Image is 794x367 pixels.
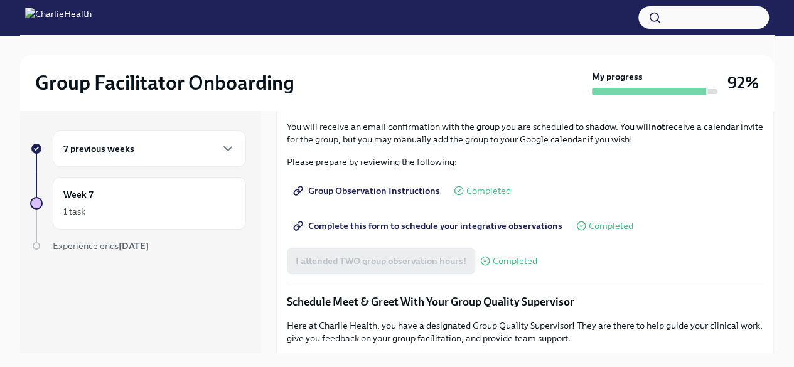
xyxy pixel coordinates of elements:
span: Completed [589,221,633,231]
strong: My progress [592,70,643,83]
h3: 92% [727,72,759,94]
img: CharlieHealth [25,8,92,28]
strong: not [651,121,665,132]
span: Complete this form to schedule your integrative observations [296,220,562,232]
a: Complete this form to schedule your integrative observations [287,213,571,238]
div: 7 previous weeks [53,130,246,167]
strong: [DATE] [119,240,149,252]
span: Completed [466,186,511,196]
a: Week 71 task [30,177,246,230]
h6: Week 7 [63,188,94,201]
p: Schedule Meet & Greet With Your Group Quality Supervisor [287,294,763,309]
span: Experience ends [53,240,149,252]
p: Here at Charlie Health, you have a designated Group Quality Supervisor! They are there to help gu... [287,319,763,344]
span: Group Observation Instructions [296,184,440,197]
h6: 7 previous weeks [63,142,134,156]
h2: Group Facilitator Onboarding [35,70,294,95]
p: You will receive an email confirmation with the group you are scheduled to shadow. You will recei... [287,120,763,146]
p: Please prepare by reviewing the following: [287,156,763,168]
div: 1 task [63,205,85,218]
a: Group Observation Instructions [287,178,449,203]
span: Completed [493,257,537,266]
